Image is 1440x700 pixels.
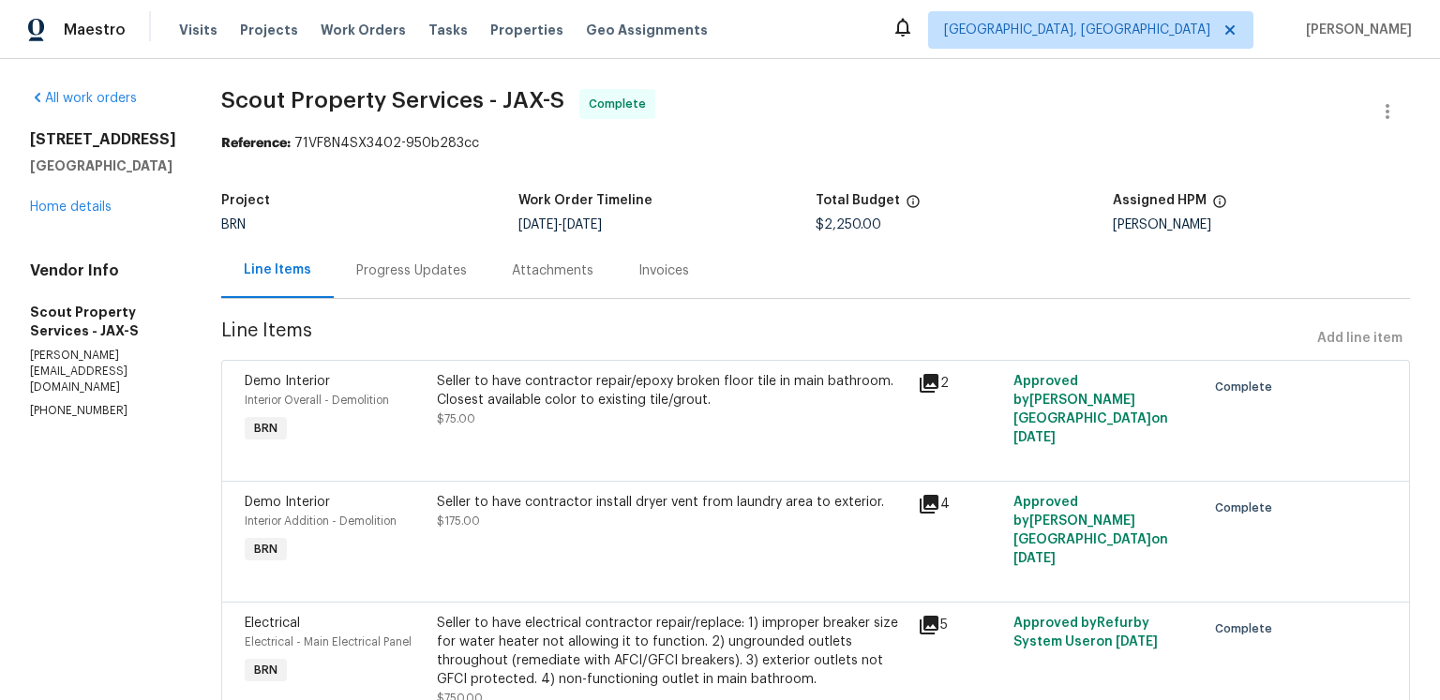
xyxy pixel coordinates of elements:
[221,137,291,150] b: Reference:
[638,261,689,280] div: Invoices
[247,419,285,438] span: BRN
[30,261,176,280] h4: Vendor Info
[1215,378,1280,396] span: Complete
[30,403,176,419] p: [PHONE_NUMBER]
[221,321,1310,356] span: Line Items
[437,614,907,689] div: Seller to have electrical contractor repair/replace: 1) improper breaker size for water heater no...
[1113,194,1207,207] h5: Assigned HPM
[30,156,176,175] h5: [GEOGRAPHIC_DATA]
[245,375,330,388] span: Demo Interior
[356,261,467,280] div: Progress Updates
[589,95,653,113] span: Complete
[221,89,564,112] span: Scout Property Services - JAX-S
[512,261,593,280] div: Attachments
[247,540,285,559] span: BRN
[64,21,126,39] span: Maestro
[918,493,1002,515] div: 4
[30,348,176,395] p: [PERSON_NAME][EMAIL_ADDRESS][DOMAIN_NAME]
[245,496,330,509] span: Demo Interior
[221,134,1410,153] div: 71VF8N4SX3402-950b283cc
[490,21,563,39] span: Properties
[245,515,397,527] span: Interior Addition - Demolition
[1013,496,1168,565] span: Approved by [PERSON_NAME][GEOGRAPHIC_DATA] on
[30,303,176,340] h5: Scout Property Services - JAX-S
[1013,552,1056,565] span: [DATE]
[221,194,270,207] h5: Project
[437,515,480,527] span: $175.00
[586,21,708,39] span: Geo Assignments
[1298,21,1412,39] span: [PERSON_NAME]
[30,130,176,149] h2: [STREET_ADDRESS]
[816,218,881,231] span: $2,250.00
[1013,617,1158,648] span: Approved by Refurby System User on
[1215,499,1280,517] span: Complete
[245,395,389,406] span: Interior Overall - Demolition
[240,21,298,39] span: Projects
[562,218,602,231] span: [DATE]
[428,23,468,37] span: Tasks
[437,413,475,424] span: $75.00
[437,493,907,512] div: Seller to have contractor install dryer vent from laundry area to exterior.
[245,636,412,648] span: Electrical - Main Electrical Panel
[1212,194,1227,218] span: The hpm assigned to this work order.
[221,218,246,231] span: BRN
[437,372,907,410] div: Seller to have contractor repair/epoxy broken floor tile in main bathroom. Closest available colo...
[944,21,1210,39] span: [GEOGRAPHIC_DATA], [GEOGRAPHIC_DATA]
[518,218,558,231] span: [DATE]
[1215,619,1280,638] span: Complete
[245,617,300,630] span: Electrical
[518,218,602,231] span: -
[1113,218,1410,231] div: [PERSON_NAME]
[1013,375,1168,444] span: Approved by [PERSON_NAME][GEOGRAPHIC_DATA] on
[30,201,112,214] a: Home details
[906,194,921,218] span: The total cost of line items that have been proposed by Opendoor. This sum includes line items th...
[816,194,900,207] h5: Total Budget
[179,21,217,39] span: Visits
[30,92,137,105] a: All work orders
[1116,635,1158,648] span: [DATE]
[247,661,285,679] span: BRN
[321,21,406,39] span: Work Orders
[244,261,311,279] div: Line Items
[518,194,652,207] h5: Work Order Timeline
[918,614,1002,636] div: 5
[918,372,1002,395] div: 2
[1013,431,1056,444] span: [DATE]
